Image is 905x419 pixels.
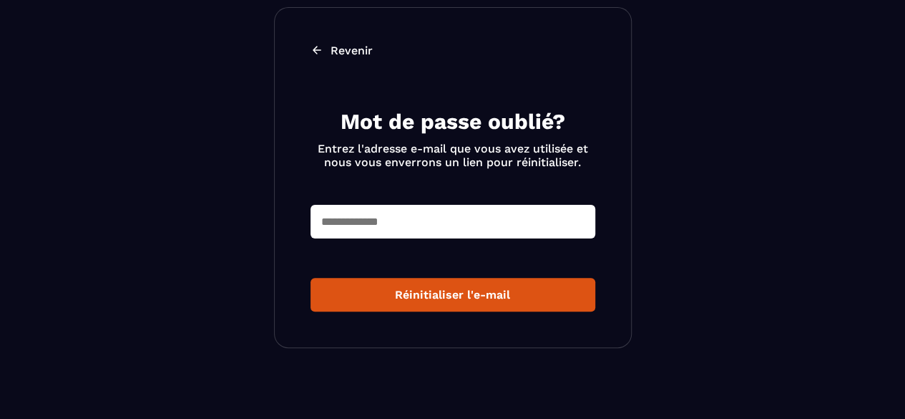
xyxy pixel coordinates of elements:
p: Entrez l'adresse e-mail que vous avez utilisée et nous vous enverrons un lien pour réinitialiser. [310,142,595,169]
p: Revenir [331,44,373,57]
h2: Mot de passe oublié? [310,107,595,136]
a: Revenir [310,44,595,57]
div: Réinitialiser l'e-mail [322,288,584,302]
button: Réinitialiser l'e-mail [310,278,595,312]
